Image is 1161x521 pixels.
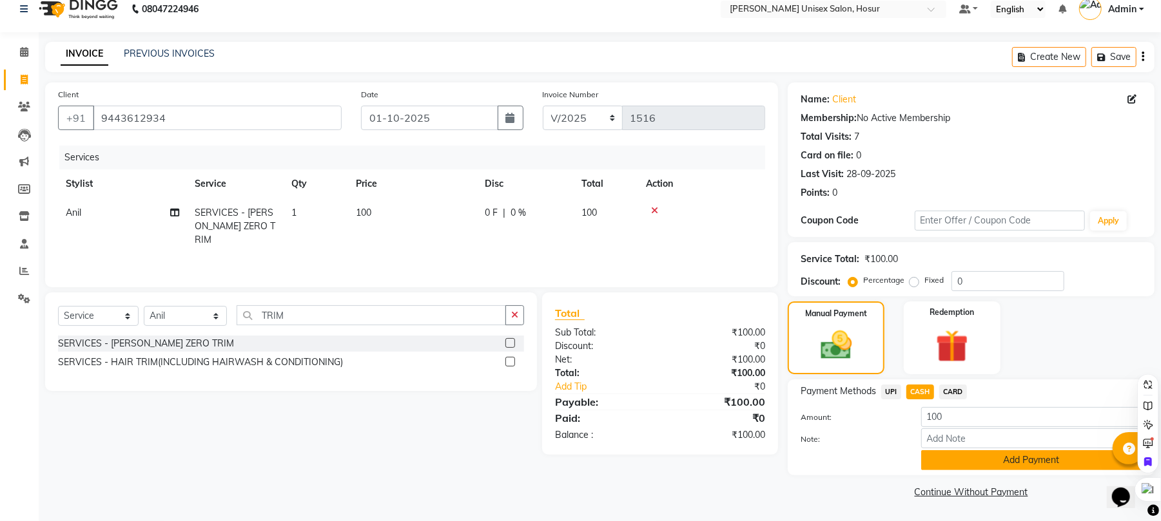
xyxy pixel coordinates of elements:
[543,89,599,100] label: Invoice Number
[921,407,1142,427] input: Amount
[58,106,94,130] button: +91
[856,149,861,162] div: 0
[485,206,498,220] span: 0 F
[854,130,859,144] div: 7
[801,130,852,144] div: Total Visits:
[124,48,215,59] a: PREVIOUS INVOICES
[58,169,187,198] th: Stylist
[660,394,775,410] div: ₹100.00
[660,353,775,366] div: ₹100.00
[801,252,859,266] div: Service Total:
[555,307,585,320] span: Total
[832,93,856,106] a: Client
[846,167,895,181] div: 28-09-2025
[939,384,967,399] span: CARD
[921,428,1142,448] input: Add Note
[361,89,378,100] label: Date
[660,410,775,426] div: ₹0
[790,486,1152,499] a: Continue Without Payment
[66,207,81,218] span: Anil
[832,186,837,200] div: 0
[1108,3,1137,16] span: Admin
[801,384,876,398] span: Payment Methods
[58,337,234,350] div: SERVICES - [PERSON_NAME] ZERO TRIM
[545,394,660,410] div: Payable:
[195,207,275,245] span: SERVICES - [PERSON_NAME] ZERO TRIM
[581,207,597,218] span: 100
[291,207,297,218] span: 1
[574,169,638,198] th: Total
[545,353,660,366] div: Net:
[237,305,506,325] input: Search or Scan
[930,307,974,318] label: Redemption
[348,169,477,198] th: Price
[356,207,371,218] span: 100
[801,214,914,227] div: Coupon Code
[679,380,775,393] div: ₹0
[61,43,108,66] a: INVOICE
[1091,47,1137,67] button: Save
[1012,47,1086,67] button: Create New
[863,274,904,286] label: Percentage
[660,326,775,339] div: ₹100.00
[545,339,660,353] div: Discount:
[801,111,857,125] div: Membership:
[1107,469,1148,508] iframe: chat widget
[660,339,775,353] div: ₹0
[93,106,342,130] input: Search by Name/Mobile/Email/Code
[921,450,1142,470] button: Add Payment
[791,412,911,423] label: Amount:
[58,355,343,369] div: SERVICES - HAIR TRIM(INCLUDING HAIRWASH & CONDITIONING)
[187,169,284,198] th: Service
[59,146,775,169] div: Services
[915,211,1085,231] input: Enter Offer / Coupon Code
[545,366,660,380] div: Total:
[545,410,660,426] div: Paid:
[545,428,660,442] div: Balance :
[284,169,348,198] th: Qty
[801,167,844,181] div: Last Visit:
[511,206,526,220] span: 0 %
[660,428,775,442] div: ₹100.00
[503,206,505,220] span: |
[638,169,765,198] th: Action
[924,274,944,286] label: Fixed
[545,326,660,339] div: Sub Total:
[660,366,775,380] div: ₹100.00
[811,327,862,363] img: _cash.svg
[477,169,574,198] th: Disc
[545,380,679,393] a: Add Tip
[926,326,979,366] img: _gift.svg
[801,93,830,106] div: Name:
[906,384,934,399] span: CASH
[864,252,898,266] div: ₹100.00
[791,433,911,445] label: Note:
[58,89,79,100] label: Client
[801,275,841,289] div: Discount:
[801,186,830,200] div: Points:
[801,111,1142,125] div: No Active Membership
[805,308,867,319] label: Manual Payment
[881,384,901,399] span: UPI
[801,149,854,162] div: Card on file:
[1090,211,1127,231] button: Apply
